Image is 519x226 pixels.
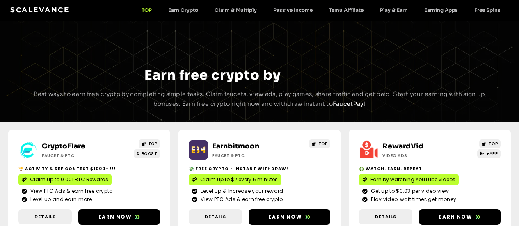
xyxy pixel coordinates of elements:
[205,213,226,220] span: Details
[212,153,286,159] h2: Faucet & PTC
[142,151,158,157] span: BOOST
[133,7,509,13] nav: Menu
[30,176,108,183] span: Claim up to 0.001 BTC Rewards
[382,142,423,151] a: RewardVid
[333,100,364,107] a: FaucetPay
[133,7,160,13] a: TOP
[134,149,160,158] a: BOOST
[269,213,302,221] span: Earn now
[489,141,498,147] span: TOP
[419,209,501,225] a: Earn now
[78,209,160,225] a: Earn now
[375,213,396,220] span: Details
[42,153,116,159] h2: Faucet & PTC
[18,209,72,224] a: Details
[28,187,112,195] span: View PTC Ads & earn free crypto
[318,141,328,147] span: TOP
[265,7,321,13] a: Passive Income
[160,7,206,13] a: Earn Crypto
[359,209,412,224] a: Details
[486,151,498,157] span: +APP
[369,187,449,195] span: Get up to $0.03 per video view
[18,166,160,172] h2: 🏆 Activity & ref contest $1000+ !!!
[98,213,132,221] span: Earn now
[370,176,455,183] span: Earn by watching YouTube videos
[321,7,372,13] a: Temu Affiliate
[28,196,92,203] span: Level up and earn more
[34,213,56,220] span: Details
[18,174,112,185] a: Claim up to 0.001 BTC Rewards
[359,166,501,172] h2: ♻️ Watch. Earn. Repeat.
[206,7,265,13] a: Claim & Multiply
[359,174,459,185] a: Earn by watching YouTube videos
[479,139,501,148] a: TOP
[42,142,85,151] a: CryptoFlare
[382,153,456,159] h2: Video ads
[144,67,281,83] span: Earn free crypto by
[199,196,283,203] span: View PTC Ads & earn free crypto
[212,142,259,151] a: Earnbitmoon
[200,176,278,183] span: Claim up to $2 every 5 minutes
[10,6,69,14] a: Scalevance
[189,209,242,224] a: Details
[249,209,330,225] a: Earn now
[477,149,501,158] a: +APP
[466,7,509,13] a: Free Spins
[439,213,472,221] span: Earn now
[148,141,158,147] span: TOP
[189,166,330,172] h2: 💸 Free crypto - Instant withdraw!
[416,7,466,13] a: Earning Apps
[369,196,456,203] span: Play video, wait timer, get money
[26,89,494,109] p: Best ways to earn free crypto by completing simple tasks. Claim faucets, view ads, play games, sh...
[199,187,283,195] span: Level up & Increase your reward
[372,7,416,13] a: Play & Earn
[139,139,160,148] a: TOP
[309,139,330,148] a: TOP
[189,174,281,185] a: Claim up to $2 every 5 minutes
